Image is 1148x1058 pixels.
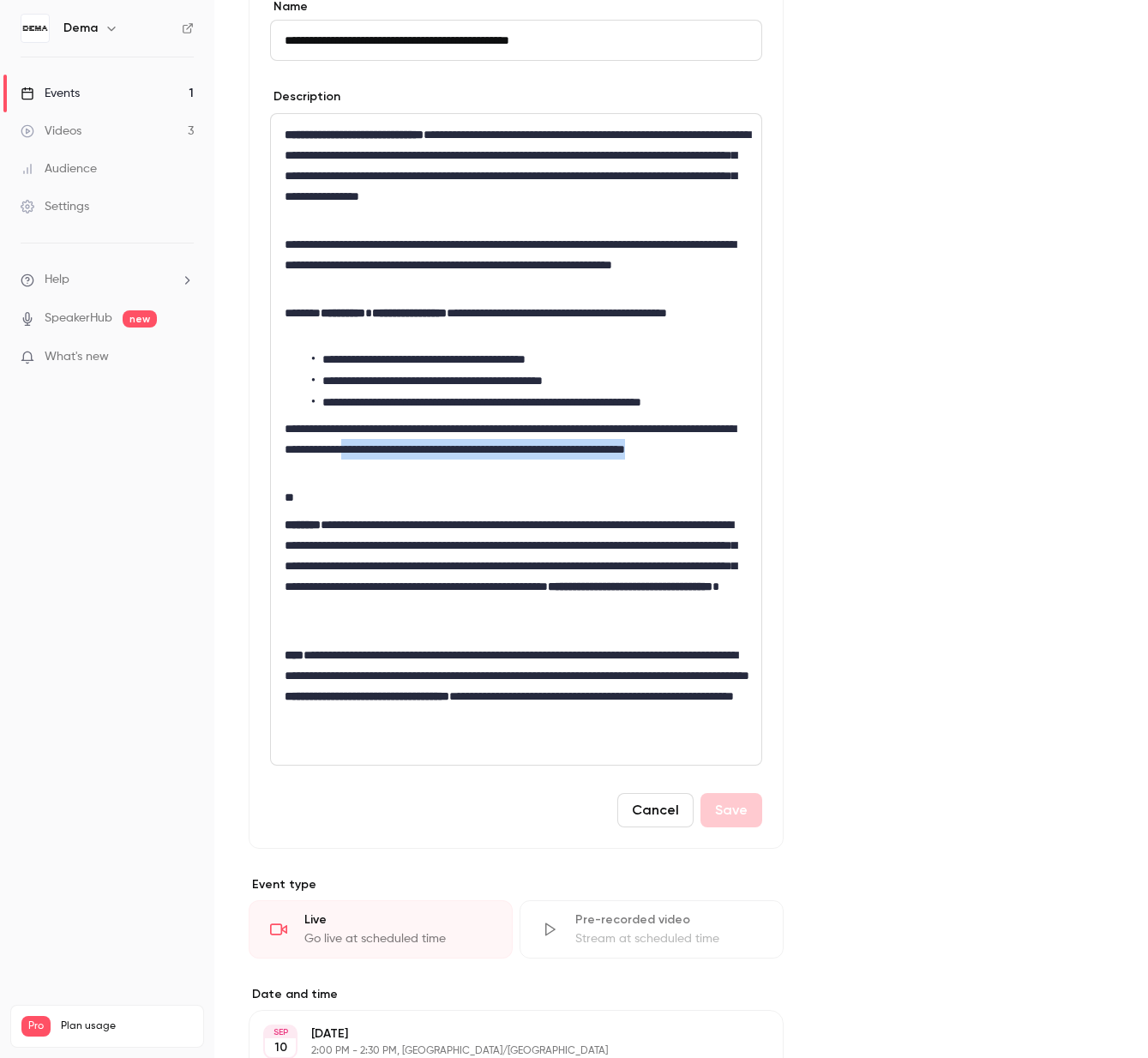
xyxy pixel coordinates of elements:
h6: Dema [63,20,98,37]
p: Event type [249,876,784,893]
span: What's new [45,348,109,366]
span: Plan usage [61,1019,193,1033]
span: Pro [21,1016,51,1037]
div: Pre-recorded videoStream at scheduled time [520,900,784,959]
div: Stream at scheduled time [575,930,762,947]
span: Help [45,271,69,289]
span: new [123,310,157,328]
div: SEP [265,1026,296,1038]
a: SpeakerHub [45,310,112,328]
li: help-dropdown-opener [21,271,194,289]
section: description [270,113,762,766]
iframe: Noticeable Trigger [173,350,194,365]
p: 2:00 PM - 2:30 PM, [GEOGRAPHIC_DATA]/[GEOGRAPHIC_DATA] [311,1044,693,1058]
div: editor [271,114,761,765]
p: 10 [274,1039,287,1056]
img: Dema [21,15,49,42]
div: Live [304,911,491,929]
div: Events [21,85,80,102]
div: Audience [21,160,97,177]
div: Pre-recorded video [575,911,762,929]
div: Settings [21,198,89,215]
button: Cancel [617,793,694,827]
label: Description [270,88,340,105]
div: Go live at scheduled time [304,930,491,947]
div: LiveGo live at scheduled time [249,900,513,959]
p: [DATE] [311,1025,693,1043]
div: Videos [21,123,81,140]
label: Date and time [249,986,784,1003]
